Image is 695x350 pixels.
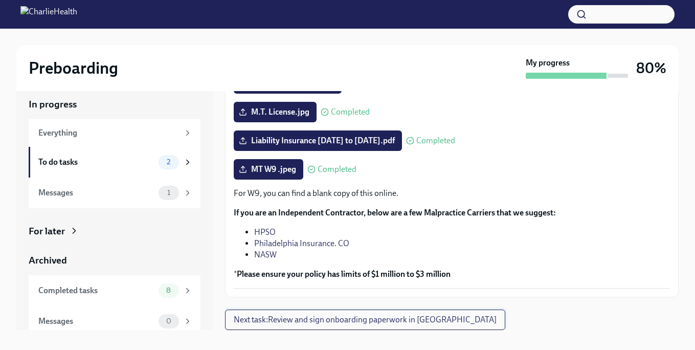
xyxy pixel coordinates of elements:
a: Messages0 [29,306,200,337]
label: M.T. License.jpg [234,102,317,122]
strong: My progress [526,57,570,69]
button: Next task:Review and sign onboarding paperwork in [GEOGRAPHIC_DATA] [225,310,505,330]
a: In progress [29,98,200,111]
span: Completed [331,108,370,116]
img: CharlieHealth [20,6,77,23]
span: 0 [160,317,177,325]
a: Messages1 [29,178,200,208]
div: Everything [38,127,179,139]
span: 8 [160,287,177,294]
span: M.T. License.jpg [241,107,309,117]
div: For later [29,225,65,238]
a: To do tasks2 [29,147,200,178]
h2: Preboarding [29,58,118,78]
span: Completed [416,137,455,145]
label: MT W9 .jpeg [234,159,303,180]
div: To do tasks [38,157,154,168]
div: Messages [38,316,154,327]
a: Philadelphia Insurance. CO [254,238,349,248]
span: Completed [318,165,356,173]
a: Archived [29,254,200,267]
span: Liability Insurance [DATE] to [DATE].pdf [241,136,395,146]
a: NASW [254,250,277,259]
label: Liability Insurance [DATE] to [DATE].pdf [234,130,402,151]
div: Messages [38,187,154,199]
strong: Please ensure your policy has limits of $1 million to $3 million [237,269,451,279]
span: MT W9 .jpeg [241,164,296,174]
strong: If you are an Independent Contractor, below are a few Malpractice Carriers that we suggest: [234,208,556,217]
div: Completed tasks [38,285,154,296]
a: Everything [29,119,200,147]
h3: 80% [636,59,666,77]
a: For later [29,225,200,238]
span: 2 [161,158,176,166]
p: For W9, you can find a blank copy of this online. [234,188,670,199]
span: 1 [161,189,176,196]
a: HPSO [254,227,276,237]
span: Next task : Review and sign onboarding paperwork in [GEOGRAPHIC_DATA] [234,315,497,325]
a: Completed tasks8 [29,275,200,306]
